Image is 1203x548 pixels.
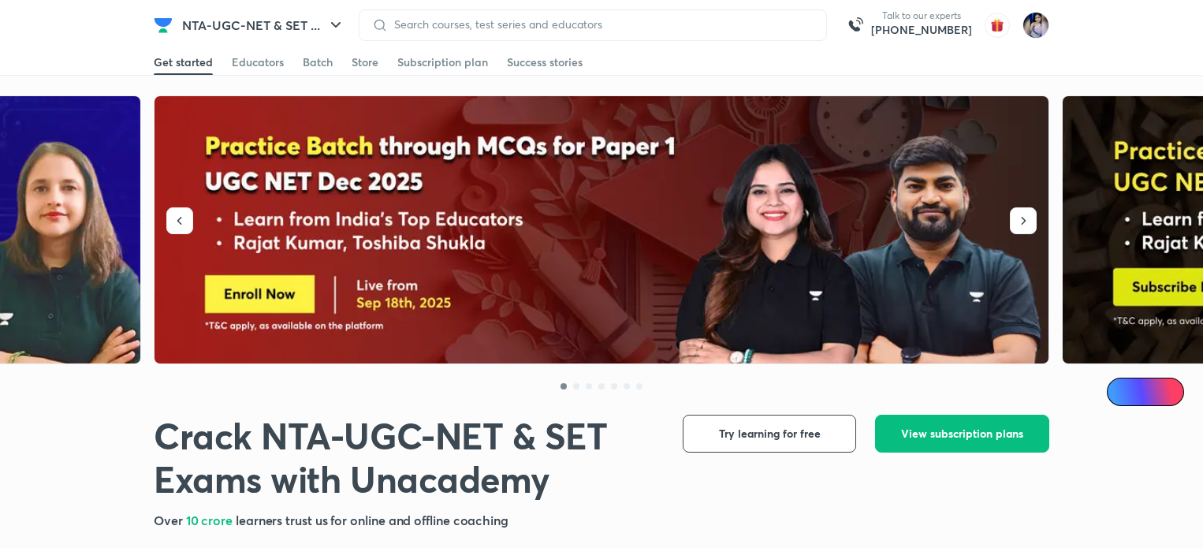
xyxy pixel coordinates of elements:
span: Try learning for free [719,426,821,442]
img: avatar [985,13,1010,38]
div: Get started [154,54,213,70]
img: Icon [1116,386,1129,398]
a: Educators [232,50,284,75]
span: Ai Doubts [1133,386,1175,398]
input: Search courses, test series and educators [388,18,814,31]
button: View subscription plans [875,415,1049,453]
a: Subscription plan [397,50,488,75]
span: Over [154,512,186,528]
span: learners trust us for online and offline coaching [236,512,508,528]
a: Get started [154,50,213,75]
div: Educators [232,54,284,70]
img: Company Logo [154,16,173,35]
a: Store [352,50,378,75]
div: Store [352,54,378,70]
button: Try learning for free [683,415,856,453]
div: Batch [303,54,333,70]
img: call-us [840,9,871,41]
span: View subscription plans [901,426,1023,442]
a: [PHONE_NUMBER] [871,22,972,38]
p: Talk to our experts [871,9,972,22]
a: Batch [303,50,333,75]
iframe: Help widget launcher [1063,486,1186,531]
a: Ai Doubts [1107,378,1184,406]
div: Success stories [507,54,583,70]
span: 10 crore [186,512,236,528]
div: Subscription plan [397,54,488,70]
img: Tanya Gautam [1022,12,1049,39]
a: Success stories [507,50,583,75]
button: NTA-UGC-NET & SET ... [173,9,355,41]
h1: Crack NTA-UGC-NET & SET Exams with Unacademy [154,415,657,501]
